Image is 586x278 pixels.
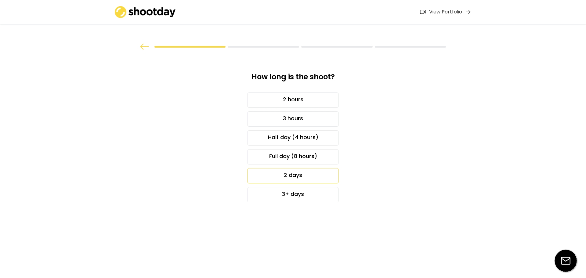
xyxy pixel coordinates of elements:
[429,9,462,15] div: View Portfolio
[247,111,339,127] div: 3 hours
[247,187,339,202] div: 3+ days
[210,72,376,86] div: How long is the shoot?
[247,130,339,146] div: Half day (4 hours)
[115,6,176,18] img: shootday_logo.png
[140,44,149,50] img: arrow%20back.svg
[247,92,339,108] div: 2 hours
[555,250,577,272] img: email-icon%20%281%29.svg
[247,149,339,164] div: Full day (8 hours)
[247,168,339,183] div: 2 days
[420,10,426,14] img: Icon%20feather-video%402x.png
